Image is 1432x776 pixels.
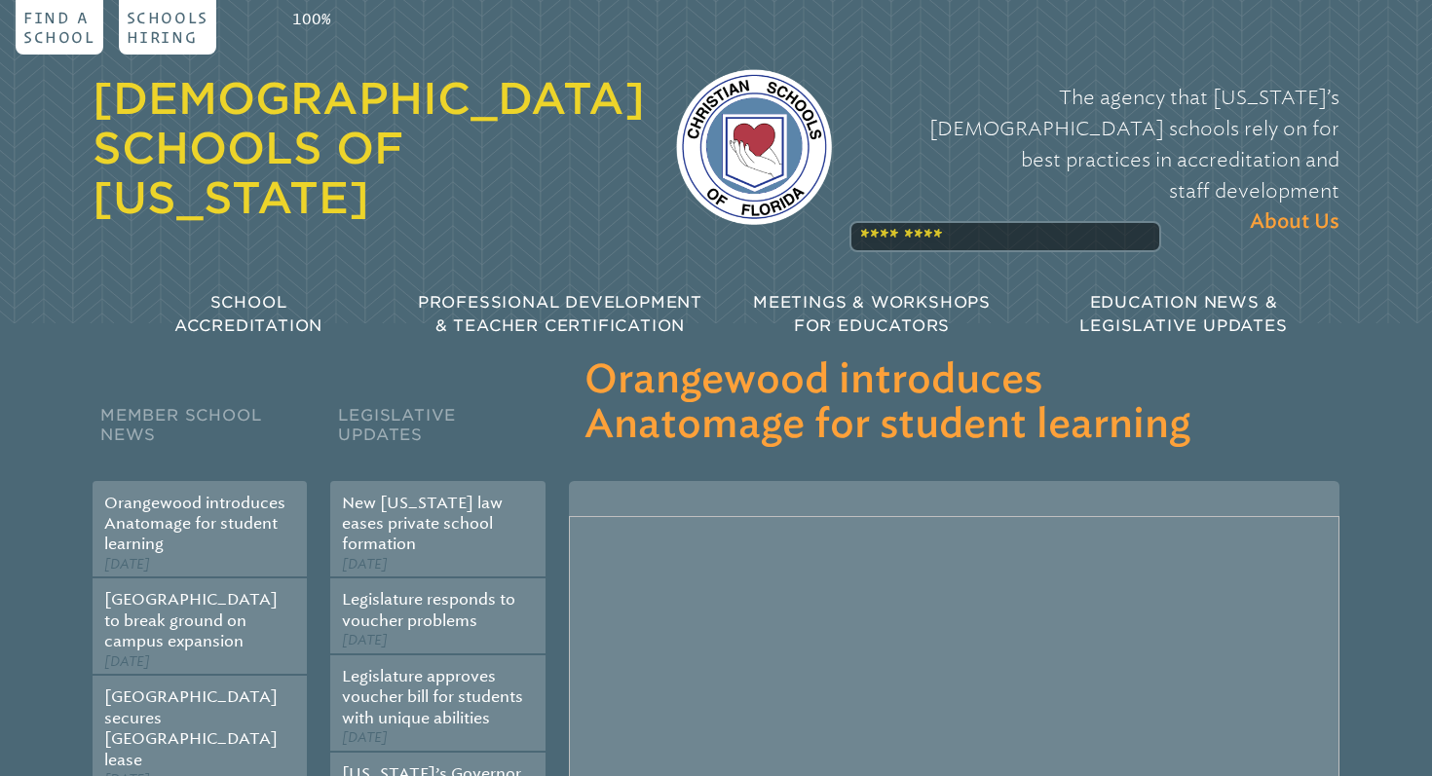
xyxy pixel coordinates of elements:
span: [DATE] [342,729,388,746]
p: 100% [288,8,335,31]
span: [DATE] [104,653,150,670]
a: [DEMOGRAPHIC_DATA] Schools of [US_STATE] [93,73,645,223]
span: Education News & Legislative Updates [1079,293,1287,335]
img: csf-logo-web-colors.png [676,69,832,225]
span: [DATE] [104,556,150,573]
a: Legislature responds to voucher problems [342,590,515,629]
span: [DATE] [342,556,388,573]
h2: Legislative Updates [330,401,545,481]
h2: Member School News [93,401,307,481]
p: Find a school [23,8,95,47]
h3: Orangewood introduces Anatomage for student learning [584,358,1324,448]
span: Professional Development & Teacher Certification [418,293,702,335]
p: Schools Hiring [127,8,208,47]
a: [GEOGRAPHIC_DATA] secures [GEOGRAPHIC_DATA] lease [104,687,278,768]
a: Legislature approves voucher bill for students with unique abilities [342,667,523,727]
span: About Us [1250,206,1339,238]
a: Orangewood introduces Anatomage for student learning [104,494,285,554]
a: New [US_STATE] law eases private school formation [342,494,503,554]
span: Meetings & Workshops for Educators [753,293,991,335]
span: School Accreditation [174,293,322,335]
span: [DATE] [342,632,388,648]
a: [GEOGRAPHIC_DATA] to break ground on campus expansion [104,590,278,650]
p: The agency that [US_STATE]’s [DEMOGRAPHIC_DATA] schools rely on for best practices in accreditati... [863,82,1339,238]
